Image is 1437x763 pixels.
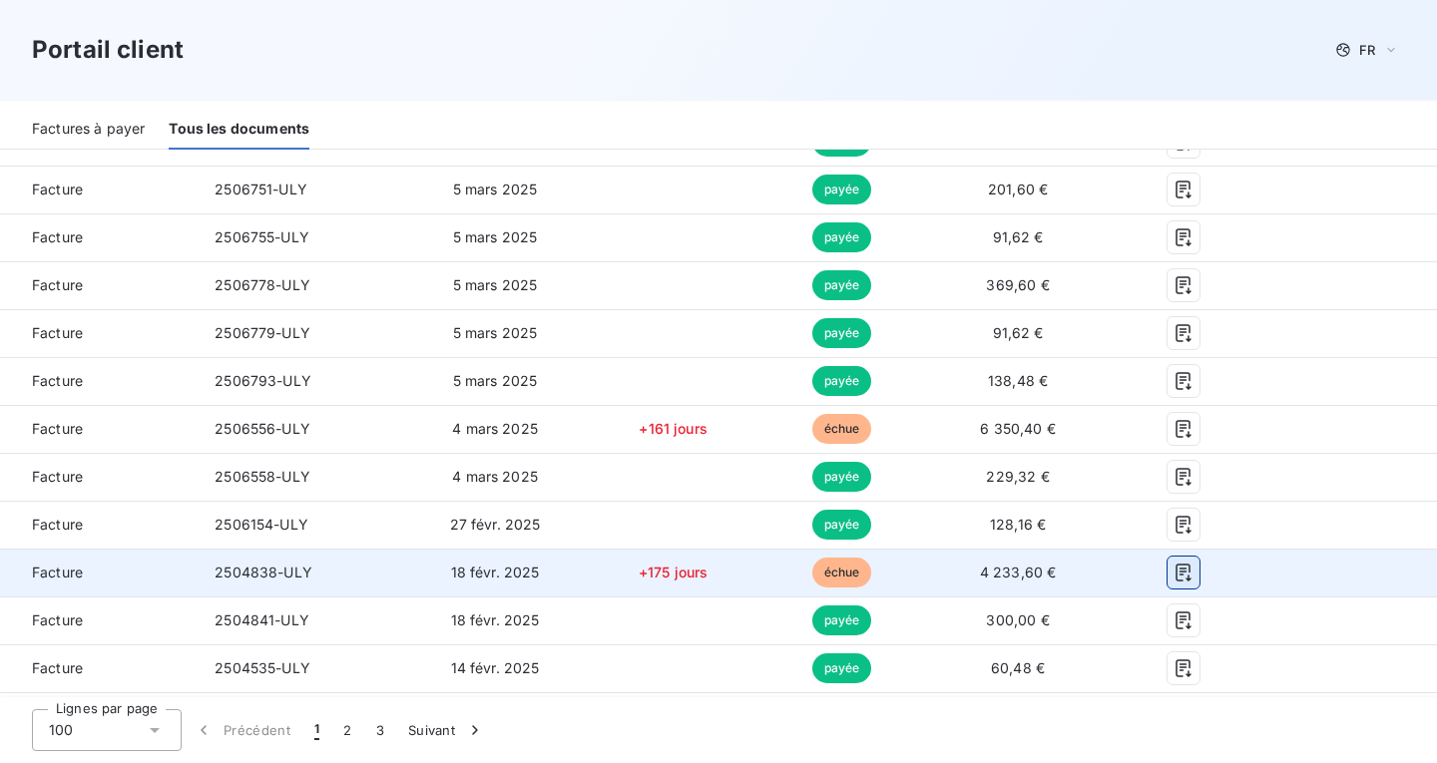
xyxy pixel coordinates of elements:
div: Tous les documents [169,108,309,150]
span: 2506793-ULY [215,372,311,389]
span: échue [812,414,872,444]
span: 5 mars 2025 [453,372,538,389]
span: 60,48 € [991,659,1045,676]
span: Facture [16,180,183,199]
span: 2506154-ULY [215,516,308,533]
span: payée [812,653,872,683]
span: 27 févr. 2025 [450,516,541,533]
span: 201,60 € [988,181,1048,197]
span: Facture [16,419,183,439]
span: 2504841-ULY [215,611,309,628]
div: Factures à payer [32,108,145,150]
span: 5 mars 2025 [453,181,538,197]
span: 2504838-ULY [215,564,312,580]
span: 14 févr. 2025 [451,659,540,676]
button: 2 [331,709,363,751]
span: 4 mars 2025 [452,468,538,485]
button: Suivant [396,709,497,751]
span: 1 [314,720,319,740]
span: 6 350,40 € [980,420,1056,437]
button: Précédent [182,709,302,751]
span: payée [812,270,872,300]
span: payée [812,366,872,396]
span: 2506558-ULY [215,468,310,485]
span: Facture [16,658,183,678]
span: 4 233,60 € [980,564,1057,580]
span: 128,16 € [990,516,1046,533]
span: Facture [16,467,183,487]
span: 91,62 € [993,228,1044,245]
span: 229,32 € [986,468,1049,485]
span: 2506779-ULY [215,324,310,341]
span: Facture [16,275,183,295]
button: 1 [302,709,331,751]
span: +175 jours [639,564,709,580]
span: 369,60 € [986,276,1049,293]
span: 18 févr. 2025 [451,564,540,580]
span: Facture [16,371,183,391]
span: 18 févr. 2025 [451,611,540,628]
span: payée [812,605,872,635]
span: 5 mars 2025 [453,324,538,341]
span: 2506778-ULY [215,276,310,293]
span: 300,00 € [986,611,1049,628]
span: 100 [49,720,73,740]
span: FR [1359,42,1375,58]
span: Facture [16,563,183,582]
span: +161 jours [639,420,708,437]
span: 5 mars 2025 [453,276,538,293]
span: 5 mars 2025 [453,228,538,245]
span: 4 mars 2025 [452,420,538,437]
span: Facture [16,515,183,535]
button: 3 [364,709,396,751]
span: Facture [16,323,183,343]
span: payée [812,462,872,492]
span: 2506755-ULY [215,228,309,245]
span: 91,62 € [993,324,1044,341]
span: payée [812,318,872,348]
span: 2506556-ULY [215,420,310,437]
span: payée [812,175,872,204]
span: 2504535-ULY [215,659,310,676]
span: payée [812,222,872,252]
span: 138,48 € [988,372,1048,389]
span: échue [812,558,872,587]
h3: Portail client [32,32,184,68]
span: Facture [16,610,183,630]
span: payée [812,510,872,540]
span: Facture [16,227,183,247]
span: 2506751-ULY [215,181,307,197]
